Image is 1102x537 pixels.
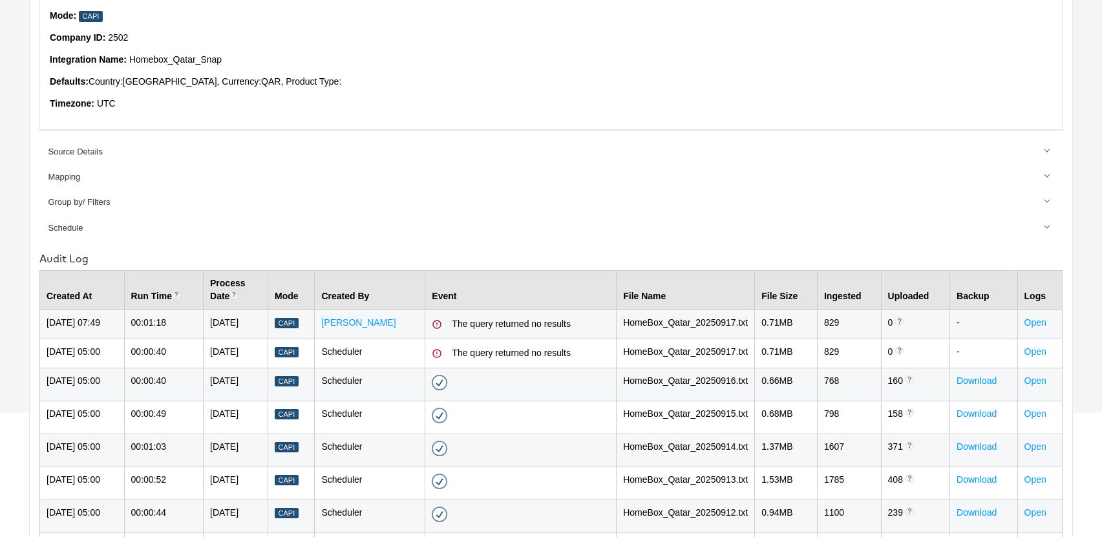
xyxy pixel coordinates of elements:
[617,310,755,339] td: HomeBox_Qatar_20250917.txt
[268,270,315,310] th: Mode
[321,317,396,328] a: [PERSON_NAME]
[881,500,949,532] td: 239
[755,368,818,401] td: 0.66 MB
[40,467,125,500] td: [DATE] 05:00
[617,500,755,532] td: HomeBox_Qatar_20250912.txt
[50,76,1052,89] p: Country: [GEOGRAPHIC_DATA] , Currency: QAR , Product Type:
[50,98,94,109] strong: Timezone:
[48,171,1055,184] div: Mapping
[1024,408,1046,419] a: Open
[39,251,1063,266] div: Audit Log
[1024,346,1046,357] a: Open
[48,222,1055,235] div: Schedule
[617,434,755,467] td: HomeBox_Qatar_20250914.txt
[617,270,755,310] th: File Name
[957,408,997,419] a: Download
[39,139,1063,164] a: Source Details
[204,310,268,339] td: [DATE]
[204,467,268,500] td: [DATE]
[40,500,125,532] td: [DATE] 05:00
[124,467,203,500] td: 00:00:52
[817,310,881,339] td: 829
[124,270,203,310] th: Run Time
[40,310,125,339] td: [DATE] 07:49
[79,11,103,22] div: Capi
[755,500,818,532] td: 0.94 MB
[881,310,949,339] td: 0
[817,401,881,434] td: 798
[957,474,997,485] a: Download
[881,270,949,310] th: Uploaded
[1024,375,1046,386] a: Open
[124,401,203,434] td: 00:00:49
[817,467,881,500] td: 1785
[315,368,425,401] td: Scheduler
[204,500,268,532] td: [DATE]
[755,434,818,467] td: 1.37 MB
[950,270,1018,310] th: Backup
[881,401,949,434] td: 158
[275,318,299,329] div: Capi
[204,368,268,401] td: [DATE]
[39,215,1063,240] a: Schedule
[1024,317,1046,328] a: Open
[1017,270,1062,310] th: Logs
[275,475,299,486] div: Capi
[617,401,755,434] td: HomeBox_Qatar_20250915.txt
[275,376,299,387] div: Capi
[40,270,125,310] th: Created At
[50,32,105,43] strong: Company ID:
[48,196,1055,209] div: Group by/ Filters
[40,401,125,434] td: [DATE] 05:00
[50,98,1052,111] p: UTC
[1024,441,1046,452] a: Open
[950,339,1018,368] td: -
[315,339,425,368] td: Scheduler
[755,401,818,434] td: 0.68 MB
[617,467,755,500] td: HomeBox_Qatar_20250913.txt
[50,54,127,65] strong: Integration Name:
[315,434,425,467] td: Scheduler
[755,339,818,368] td: 0.71 MB
[204,401,268,434] td: [DATE]
[39,165,1063,190] a: Mapping
[881,467,949,500] td: 408
[315,270,425,310] th: Created By
[881,434,949,467] td: 371
[124,339,203,368] td: 00:00:40
[204,434,268,467] td: [DATE]
[452,347,609,360] div: The query returned no results
[40,434,125,467] td: [DATE] 05:00
[452,318,609,331] div: The query returned no results
[124,434,203,467] td: 00:01:03
[204,339,268,368] td: [DATE]
[950,310,1018,339] td: -
[617,368,755,401] td: HomeBox_Qatar_20250916.txt
[817,339,881,368] td: 829
[275,409,299,420] div: Capi
[315,401,425,434] td: Scheduler
[817,368,881,401] td: 768
[275,347,299,358] div: Capi
[48,146,1055,158] div: Source Details
[315,500,425,532] td: Scheduler
[40,368,125,401] td: [DATE] 05:00
[957,375,997,386] a: Download
[957,507,997,518] a: Download
[124,310,203,339] td: 00:01:18
[204,270,268,310] th: Process Date
[39,190,1063,215] a: Group by/ Filters
[617,339,755,368] td: HomeBox_Qatar_20250917.txt
[755,310,818,339] td: 0.71 MB
[50,76,89,87] strong: Defaults:
[1024,474,1046,485] a: Open
[50,10,76,21] strong: Mode:
[40,339,125,368] td: [DATE] 05:00
[881,339,949,368] td: 0
[755,467,818,500] td: 1.53 MB
[275,508,299,519] div: Capi
[817,270,881,310] th: Ingested
[755,270,818,310] th: File Size
[1024,507,1046,518] a: Open
[957,441,997,452] a: Download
